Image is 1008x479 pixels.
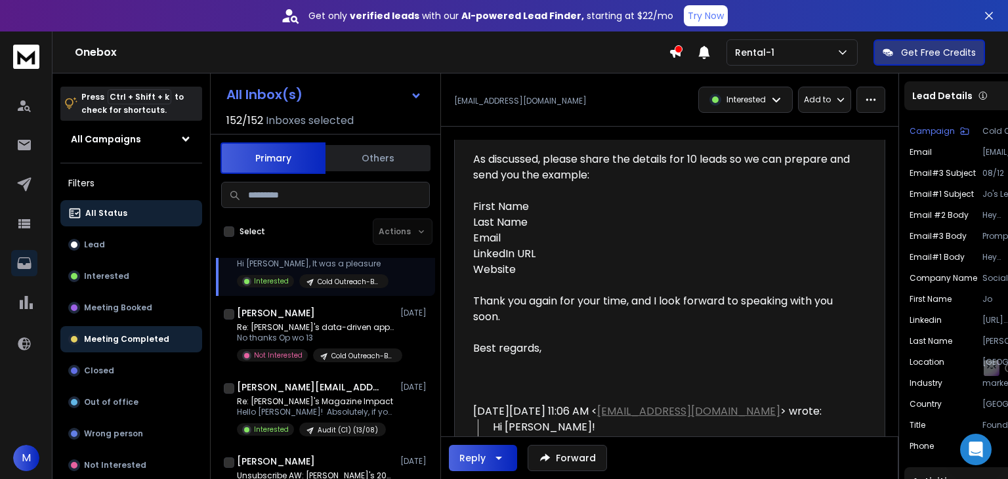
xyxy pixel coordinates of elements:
p: Industry [910,378,942,388]
a: [EMAIL_ADDRESS][DOMAIN_NAME] [597,404,780,419]
button: Forward [528,445,607,471]
button: Lead [60,232,202,258]
p: Email#1 Body [910,252,965,262]
img: logo [13,45,39,69]
p: [DATE] [400,308,430,318]
button: Get Free Credits [873,39,985,66]
button: Wrong person [60,421,202,447]
p: Out of office [84,397,138,407]
button: Closed [60,358,202,384]
button: M [13,445,39,471]
p: Cold Outreach-B7 (12/08) [318,277,381,287]
p: [DATE] [400,382,430,392]
button: Reply [449,445,517,471]
p: Email#3 Body [910,231,967,241]
button: Not Interested [60,452,202,478]
button: Out of office [60,389,202,415]
button: Try Now [684,5,728,26]
label: Select [240,226,265,237]
p: Meeting Completed [84,334,169,344]
h1: Onebox [75,45,669,60]
p: Not Interested [254,350,303,360]
p: Company Name [910,273,977,283]
p: linkedin [910,315,942,325]
button: Interested [60,263,202,289]
button: All Status [60,200,202,226]
p: Rental-1 [735,46,780,59]
span: Ctrl + Shift + k [108,89,171,104]
p: Add to [804,94,831,105]
p: Interested [254,425,289,434]
h3: Inboxes selected [266,113,354,129]
p: Email#1 Subject [910,189,974,199]
button: Campaign [910,126,969,136]
div: First Name [473,199,856,215]
h1: [PERSON_NAME] [237,455,315,468]
p: Re: [PERSON_NAME]'s Magazine Impact [237,396,394,407]
p: Interested [84,271,129,281]
div: Best regards, [473,341,856,356]
p: Email#3 Subject [910,168,976,178]
h1: [PERSON_NAME] [237,306,315,320]
p: Lead [84,239,105,250]
div: Reply [459,451,486,465]
p: Hi [PERSON_NAME], It was a pleasure [237,259,388,269]
p: Try Now [688,9,724,22]
p: Location [910,357,944,367]
p: Press to check for shortcuts. [81,91,184,117]
button: All Inbox(s) [216,81,432,108]
h1: All Inbox(s) [226,88,303,101]
div: [DATE][DATE] 11:06 AM < > wrote: [473,404,856,419]
p: Closed [84,365,114,376]
button: Meeting Completed [60,326,202,352]
p: Interested [254,276,289,286]
h1: [PERSON_NAME][EMAIL_ADDRESS][DOMAIN_NAME] [237,381,381,394]
p: Meeting Booked [84,302,152,313]
p: Cold Outreach-B6 (12/08) [331,351,394,361]
p: Re: [PERSON_NAME]'s data-driven approach [237,322,394,333]
div: Email [473,230,856,246]
div: Open Intercom Messenger [960,434,992,465]
p: No thanks Op wo 13 [237,333,394,343]
div: Thank you again for your time, and I look forward to speaking with you soon. [473,293,856,325]
p: Country [910,399,942,409]
p: title [910,420,925,430]
h3: Filters [60,174,202,192]
strong: AI-powered Lead Finder, [461,9,584,22]
button: Others [325,144,430,173]
p: [DATE] [400,456,430,467]
p: Wrong person [84,428,143,439]
p: Email [910,147,932,157]
div: As discussed, please share the details for 10 leads so we can prepare and send you the example: [473,152,856,183]
p: All Status [85,208,127,219]
p: Hello [PERSON_NAME]! Absolutely, if you want [237,407,394,417]
button: Meeting Booked [60,295,202,321]
strong: verified leads [350,9,419,22]
p: Phone [910,441,934,451]
p: Campaign [910,126,955,136]
div: Website [473,262,856,278]
p: Not Interested [84,460,146,470]
div: Last Name [473,215,856,230]
p: [EMAIL_ADDRESS][DOMAIN_NAME] [454,96,587,106]
p: Email #2 Body [910,210,969,220]
button: Primary [220,142,325,174]
h1: All Campaigns [71,133,141,146]
button: All Campaigns [60,126,202,152]
p: Get Free Credits [901,46,976,59]
p: Interested [726,94,766,105]
p: Lead Details [912,89,973,102]
p: Get only with our starting at $22/mo [308,9,673,22]
div: Hi [PERSON_NAME]! [493,419,856,435]
p: Audit (C1) (13/08) [318,425,378,435]
span: 152 / 152 [226,113,263,129]
p: Last Name [910,336,952,346]
div: LinkedIn URL [473,246,856,262]
p: First Name [910,294,952,304]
